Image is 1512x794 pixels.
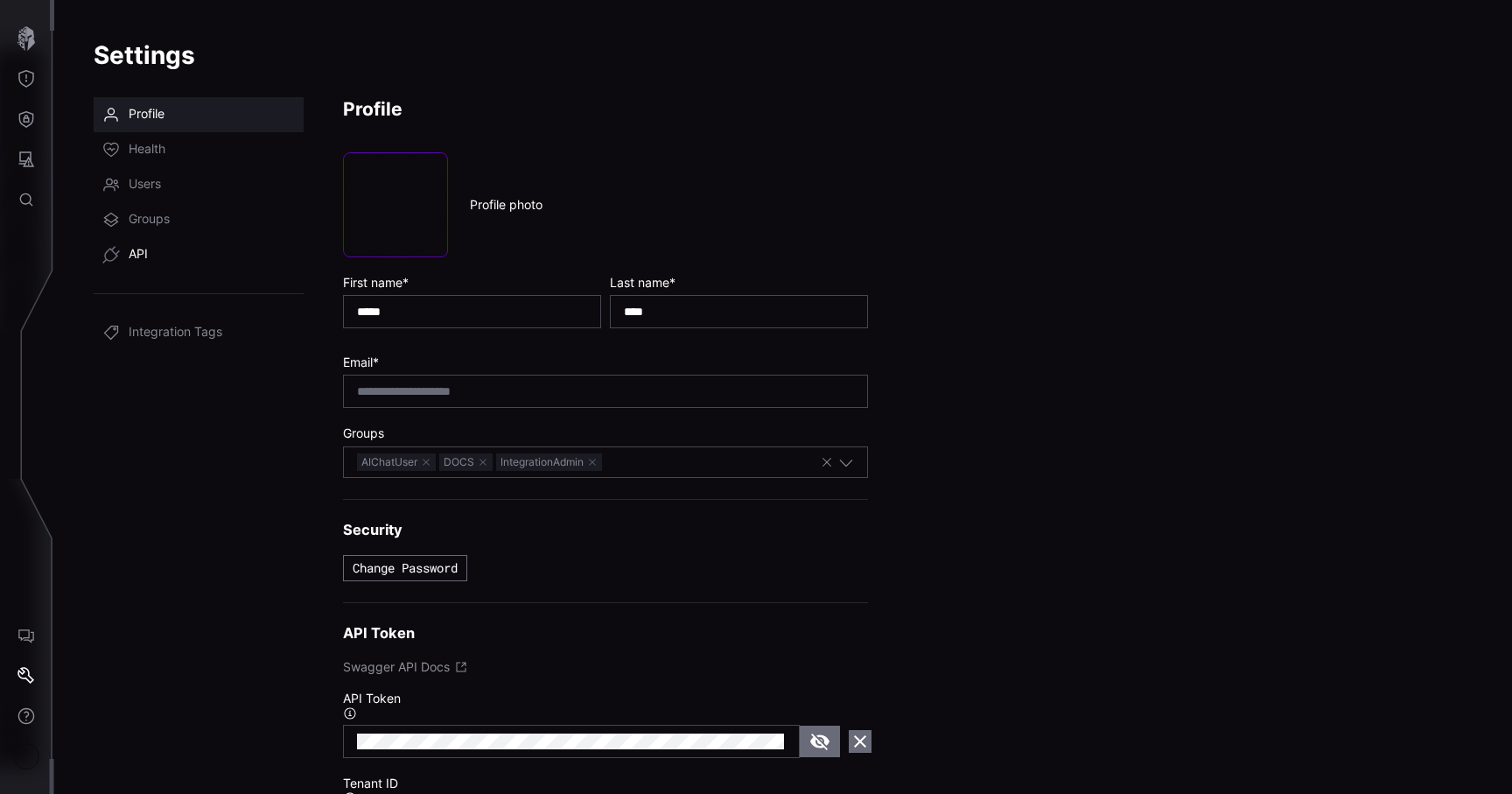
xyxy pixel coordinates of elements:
label: First name * [343,275,601,291]
a: Health [94,132,304,167]
span: Users [129,176,161,193]
span: Integration Tags [129,324,222,341]
label: Profile photo [470,197,542,213]
a: Integration Tags [94,315,304,350]
button: Change Password [343,555,467,581]
button: Clear selection [820,454,834,470]
p: API Token [343,691,868,720]
h3: API Token [343,624,868,643]
a: Groups [94,202,304,237]
span: Health [129,141,165,158]
span: IntegrationAdmin [496,453,602,471]
span: Groups [129,211,170,228]
span: API [129,246,148,263]
span: Profile [129,106,164,123]
h3: Security [343,521,868,539]
a: API [94,237,304,272]
label: Last name * [610,275,868,291]
a: Users [94,167,304,202]
span: AIChatUser [357,453,436,471]
span: DOCS [439,453,493,471]
a: Swagger API Docs [343,659,868,675]
h2: Profile [343,97,868,121]
label: Groups [343,425,868,441]
h1: Settings [94,39,1473,71]
button: Toggle options menu [838,454,854,470]
a: Profile [94,97,304,132]
label: Email * [343,355,868,370]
